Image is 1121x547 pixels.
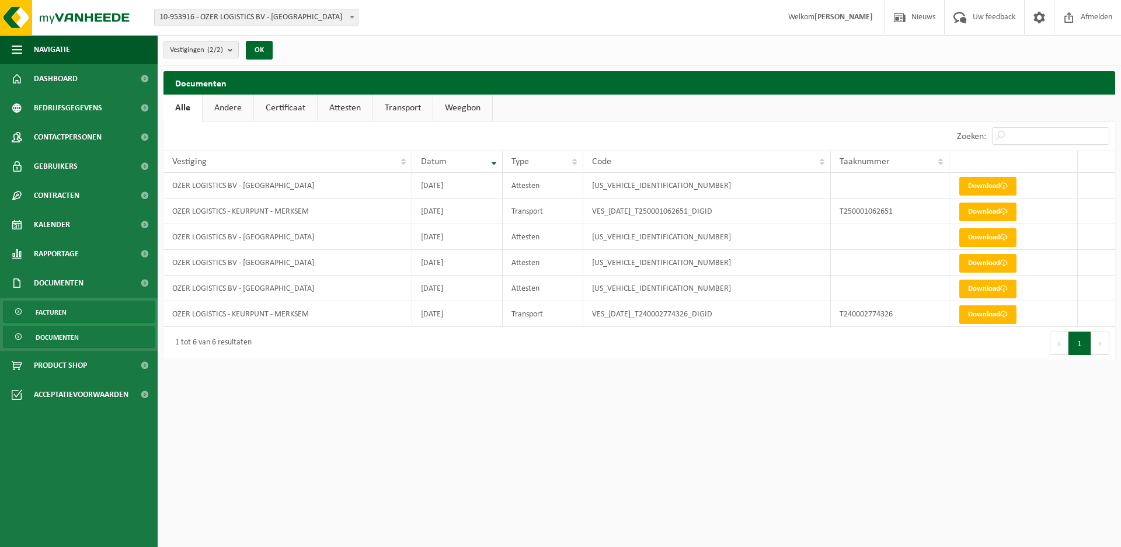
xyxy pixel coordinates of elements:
td: [DATE] [412,276,503,301]
a: Download [959,280,1016,298]
span: Vestiging [172,157,207,166]
a: Attesten [318,95,372,121]
div: 1 tot 6 van 6 resultaten [169,333,252,354]
strong: [PERSON_NAME] [814,13,873,22]
span: Code [592,157,611,166]
td: VES_[DATE]_T240002774326_DIGID [583,301,831,327]
td: [DATE] [412,301,503,327]
span: Facturen [36,301,67,323]
a: Transport [373,95,433,121]
a: Documenten [3,326,155,348]
span: Taaknummer [840,157,890,166]
count: (2/2) [207,46,223,54]
span: Contactpersonen [34,123,102,152]
a: Certificaat [254,95,317,121]
td: OZER LOGISTICS BV - [GEOGRAPHIC_DATA] [163,224,412,250]
span: Vestigingen [170,41,223,59]
h2: Documenten [163,71,1115,94]
td: [DATE] [412,173,503,198]
span: Acceptatievoorwaarden [34,380,128,409]
td: T250001062651 [831,198,949,224]
button: Previous [1050,332,1068,355]
td: [DATE] [412,224,503,250]
span: Rapportage [34,239,79,269]
a: Download [959,228,1016,247]
span: Kalender [34,210,70,239]
button: Next [1091,332,1109,355]
a: Andere [203,95,253,121]
a: Download [959,305,1016,324]
a: Facturen [3,301,155,323]
span: Navigatie [34,35,70,64]
td: VES_[DATE]_T250001062651_DIGID [583,198,831,224]
span: Documenten [36,326,79,349]
button: Vestigingen(2/2) [163,41,239,58]
a: Alle [163,95,202,121]
td: OZER LOGISTICS - KEURPUNT - MERKSEM [163,198,412,224]
td: [DATE] [412,198,503,224]
span: Bedrijfsgegevens [34,93,102,123]
td: Attesten [503,276,583,301]
span: Gebruikers [34,152,78,181]
td: T240002774326 [831,301,949,327]
td: OZER LOGISTICS BV - [GEOGRAPHIC_DATA] [163,276,412,301]
td: [US_VEHICLE_IDENTIFICATION_NUMBER] [583,250,831,276]
td: Attesten [503,224,583,250]
td: Transport [503,198,583,224]
td: [DATE] [412,250,503,276]
a: Download [959,203,1016,221]
span: Type [511,157,529,166]
a: Download [959,177,1016,196]
span: 10-953916 - OZER LOGISTICS BV - ROTTERDAM [155,9,358,26]
td: OZER LOGISTICS BV - [GEOGRAPHIC_DATA] [163,173,412,198]
button: OK [246,41,273,60]
td: [US_VEHICLE_IDENTIFICATION_NUMBER] [583,173,831,198]
td: Attesten [503,250,583,276]
td: Attesten [503,173,583,198]
td: [US_VEHICLE_IDENTIFICATION_NUMBER] [583,276,831,301]
td: OZER LOGISTICS BV - [GEOGRAPHIC_DATA] [163,250,412,276]
td: Transport [503,301,583,327]
span: Datum [421,157,447,166]
span: Product Shop [34,351,87,380]
a: Download [959,254,1016,273]
span: 10-953916 - OZER LOGISTICS BV - ROTTERDAM [154,9,358,26]
td: OZER LOGISTICS - KEURPUNT - MERKSEM [163,301,412,327]
a: Weegbon [433,95,492,121]
span: Dashboard [34,64,78,93]
label: Zoeken: [957,132,986,141]
span: Contracten [34,181,79,210]
span: Documenten [34,269,83,298]
td: [US_VEHICLE_IDENTIFICATION_NUMBER] [583,224,831,250]
button: 1 [1068,332,1091,355]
